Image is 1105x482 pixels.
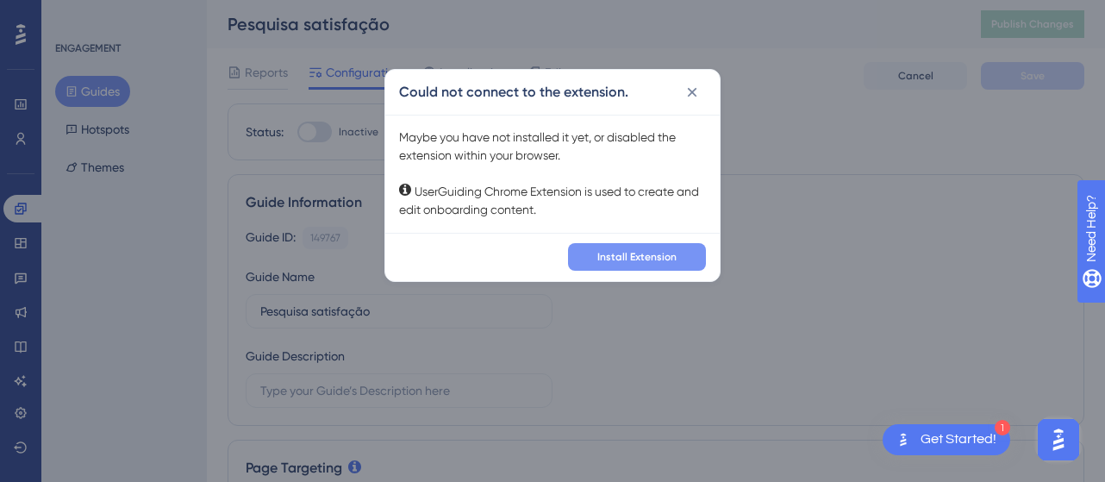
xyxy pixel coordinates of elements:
span: Need Help? [41,4,108,25]
div: Open Get Started! checklist, remaining modules: 1 [883,424,1010,455]
img: launcher-image-alternative-text [893,429,914,450]
iframe: UserGuiding AI Assistant Launcher [1033,414,1084,466]
span: Install Extension [597,250,677,264]
h2: Could not connect to the extension. [399,82,628,103]
div: 1 [995,420,1010,435]
div: Maybe you have not installed it yet, or disabled the extension within your browser. UserGuiding C... [399,128,706,219]
div: Get Started! [921,430,996,449]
